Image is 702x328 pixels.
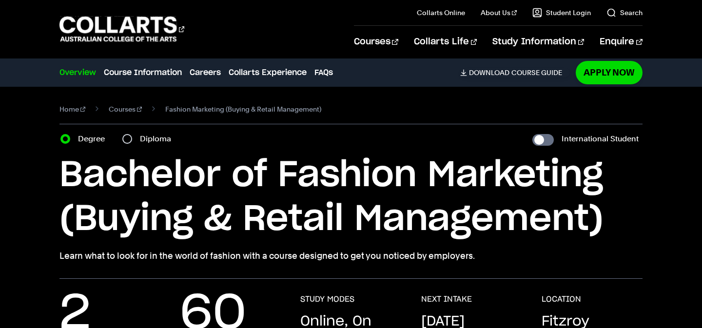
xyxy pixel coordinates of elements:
label: Diploma [140,132,177,146]
a: Courses [109,102,142,116]
a: Courses [354,26,398,58]
a: Collarts Experience [229,67,307,78]
h3: STUDY MODES [300,294,354,304]
span: Download [469,68,509,77]
a: Home [59,102,85,116]
a: Course Information [104,67,182,78]
div: Go to homepage [59,15,184,43]
h1: Bachelor of Fashion Marketing (Buying & Retail Management) [59,154,642,241]
a: Search [606,8,643,18]
h3: NEXT INTAKE [421,294,472,304]
a: Student Login [532,8,591,18]
a: Overview [59,67,96,78]
label: International Student [562,132,639,146]
a: Collarts Online [417,8,465,18]
a: Apply Now [576,61,643,84]
a: DownloadCourse Guide [460,68,570,77]
span: Fashion Marketing (Buying & Retail Management) [165,102,321,116]
a: FAQs [314,67,333,78]
p: Learn what to look for in the world of fashion with a course designed to get you noticed by emplo... [59,249,642,263]
a: About Us [481,8,517,18]
a: Study Information [492,26,584,58]
h3: LOCATION [542,294,581,304]
a: Enquire [600,26,642,58]
a: Collarts Life [414,26,477,58]
label: Degree [78,132,111,146]
a: Careers [190,67,221,78]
